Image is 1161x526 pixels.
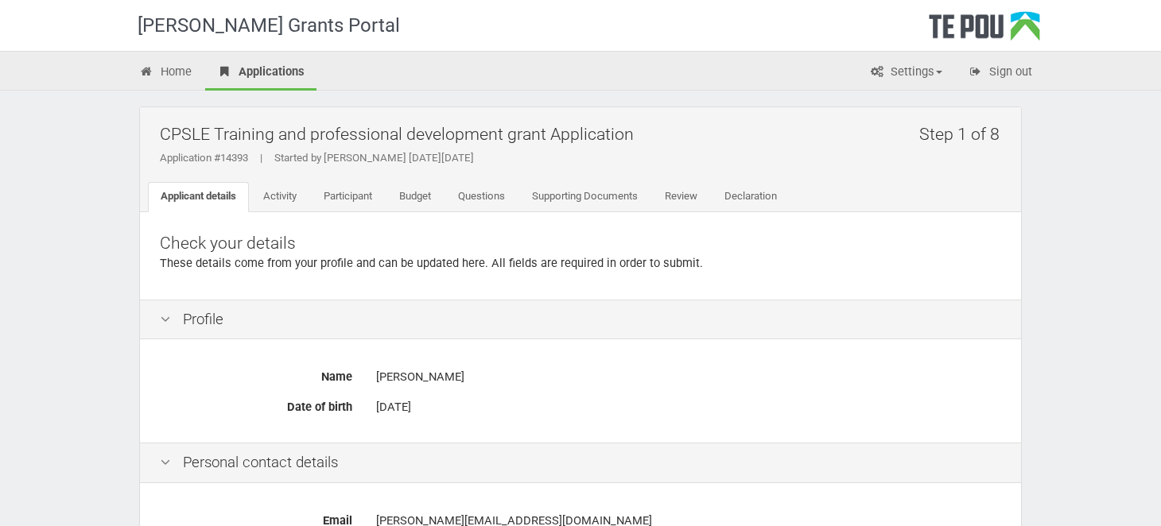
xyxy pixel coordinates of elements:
h2: Step 1 of 8 [919,115,1009,153]
div: [DATE] [376,393,1001,421]
a: Activity [250,182,309,212]
a: Sign out [956,56,1044,91]
p: These details come from your profile and can be updated here. All fields are required in order to... [160,255,1001,272]
a: Home [127,56,204,91]
a: Questions [445,182,518,212]
a: Declaration [712,182,790,212]
a: Supporting Documents [519,182,650,212]
div: Profile [140,300,1021,340]
a: Participant [311,182,385,212]
div: Application #14393 Started by [PERSON_NAME] [DATE][DATE] [160,151,1009,165]
div: Personal contact details [140,443,1021,483]
span: | [248,152,274,164]
a: Review [652,182,710,212]
h2: CPSLE Training and professional development grant Application [160,115,1009,153]
a: Settings [857,56,954,91]
a: Budget [386,182,444,212]
div: Te Pou Logo [929,11,1040,51]
label: Date of birth [148,393,364,416]
a: Applications [205,56,316,91]
p: Check your details [160,232,1001,255]
label: Name [148,363,364,385]
a: Applicant details [148,182,249,212]
div: [PERSON_NAME] [376,363,1001,391]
